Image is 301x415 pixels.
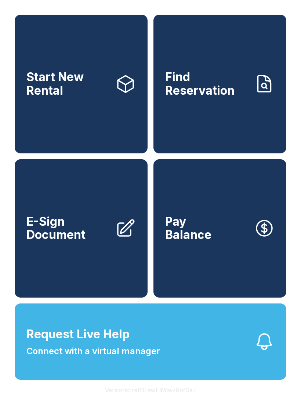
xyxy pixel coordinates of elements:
button: VersionkrrefDLawElMlwz8nfSsJ [99,380,202,400]
span: Connect with a virtual manager [26,345,160,358]
span: Start New Rental [26,70,109,97]
a: E-Sign Document [15,159,148,298]
span: E-Sign Document [26,215,109,242]
button: Request Live HelpConnect with a virtual manager [15,303,286,380]
span: Request Live Help [26,325,130,343]
a: Find Reservation [153,15,286,153]
span: Pay Balance [165,215,211,242]
a: Start New Rental [15,15,148,153]
span: Find Reservation [165,70,248,97]
button: PayBalance [153,159,286,298]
